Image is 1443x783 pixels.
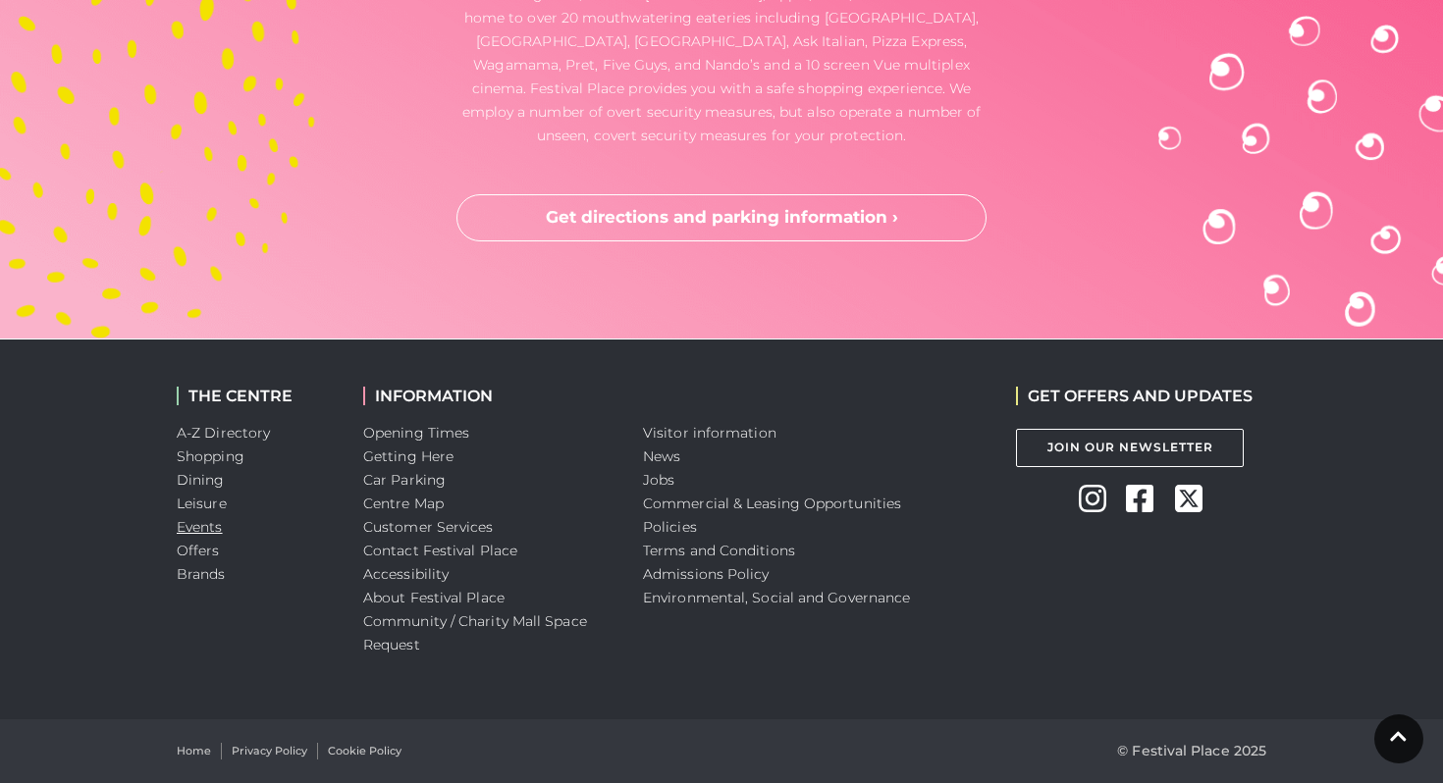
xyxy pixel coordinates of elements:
[177,447,244,465] a: Shopping
[1016,429,1244,467] a: Join Our Newsletter
[643,589,910,606] a: Environmental, Social and Governance
[177,518,223,536] a: Events
[363,565,449,583] a: Accessibility
[363,542,517,559] a: Contact Festival Place
[363,447,454,465] a: Getting Here
[177,565,226,583] a: Brands
[363,387,614,405] h2: INFORMATION
[328,743,401,759] a: Cookie Policy
[1117,739,1266,762] p: © Festival Place 2025
[177,542,220,559] a: Offers
[363,518,494,536] a: Customer Services
[1016,387,1253,405] h2: GET OFFERS AND UPDATES
[177,471,225,489] a: Dining
[177,743,211,759] a: Home
[177,387,334,405] h2: THE CENTRE
[456,194,987,241] a: Get directions and parking information ›
[363,424,469,442] a: Opening Times
[363,471,446,489] a: Car Parking
[643,542,795,559] a: Terms and Conditions
[643,565,770,583] a: Admissions Policy
[363,612,587,653] a: Community / Charity Mall Space Request
[363,495,444,512] a: Centre Map
[643,424,776,442] a: Visitor information
[177,495,227,512] a: Leisure
[643,518,697,536] a: Policies
[363,589,505,606] a: About Festival Place
[177,424,270,442] a: A-Z Directory
[643,447,680,465] a: News
[232,743,307,759] a: Privacy Policy
[643,471,674,489] a: Jobs
[643,495,901,512] a: Commercial & Leasing Opportunities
